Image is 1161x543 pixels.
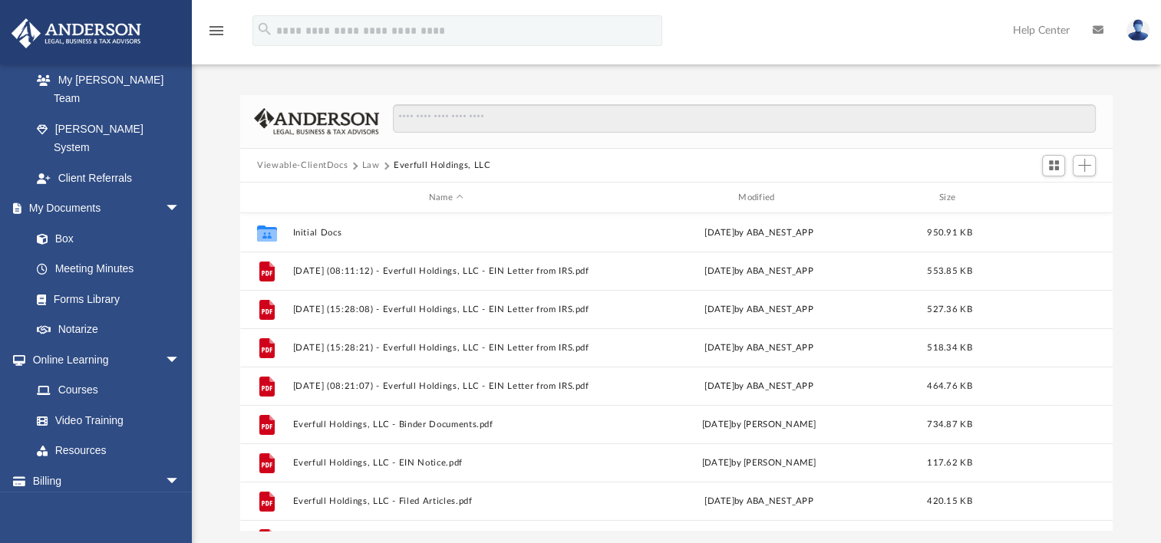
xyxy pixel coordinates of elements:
[21,64,188,114] a: My [PERSON_NAME] Team
[21,284,188,314] a: Forms Library
[1024,452,1060,475] button: More options
[927,344,971,352] span: 518.34 KB
[362,159,380,173] button: Law
[247,191,285,205] div: id
[1024,298,1060,321] button: More options
[606,418,912,432] div: [DATE] by [PERSON_NAME]
[21,314,196,345] a: Notarize
[11,466,203,496] a: Billingarrow_drop_down
[21,254,196,285] a: Meeting Minutes
[293,381,599,391] button: [DATE] (08:21:07) - Everfull Holdings, LLC - EIN Letter from IRS.pdf
[207,21,226,40] i: menu
[927,229,971,237] span: 950.91 KB
[927,420,971,429] span: 734.87 KB
[606,226,912,240] div: [DATE] by ABA_NEST_APP
[293,304,599,314] button: [DATE] (15:28:08) - Everfull Holdings, LLC - EIN Letter from IRS.pdf
[165,193,196,225] span: arrow_drop_down
[7,18,146,48] img: Anderson Advisors Platinum Portal
[606,380,912,393] div: [DATE] by ABA_NEST_APP
[605,191,912,205] div: Modified
[257,159,348,173] button: Viewable-ClientDocs
[1024,375,1060,398] button: More options
[240,213,1113,531] div: grid
[256,21,273,38] i: search
[165,466,196,497] span: arrow_drop_down
[293,343,599,353] button: [DATE] (15:28:21) - Everfull Holdings, LLC - EIN Letter from IRS.pdf
[21,405,188,436] a: Video Training
[394,159,490,173] button: Everfull Holdings, LLC
[1073,155,1096,176] button: Add
[606,456,912,470] div: [DATE] by [PERSON_NAME]
[1024,260,1060,283] button: More options
[293,458,599,468] button: Everfull Holdings, LLC - EIN Notice.pdf
[606,303,912,317] div: [DATE] by ABA_NEST_APP
[927,497,971,505] span: 420.15 KB
[987,191,1094,205] div: id
[927,382,971,390] span: 464.76 KB
[927,305,971,314] span: 527.36 KB
[293,496,599,506] button: Everfull Holdings, LLC - Filed Articles.pdf
[606,495,912,508] div: [DATE] by ABA_NEST_APP
[606,341,912,355] div: [DATE] by ABA_NEST_APP
[21,163,196,193] a: Client Referrals
[207,29,226,40] a: menu
[919,191,981,205] div: Size
[1024,337,1060,360] button: More options
[1024,413,1060,436] button: More options
[927,267,971,275] span: 553.85 KB
[21,436,196,466] a: Resources
[606,265,912,278] div: [DATE] by ABA_NEST_APP
[11,344,196,375] a: Online Learningarrow_drop_down
[21,375,196,406] a: Courses
[293,420,599,429] button: Everfull Holdings, LLC - Binder Documents.pdf
[21,114,196,163] a: [PERSON_NAME] System
[292,191,599,205] div: Name
[1042,155,1065,176] button: Switch to Grid View
[21,223,188,254] a: Box
[293,266,599,276] button: [DATE] (08:11:12) - Everfull Holdings, LLC - EIN Letter from IRS.pdf
[11,193,196,224] a: My Documentsarrow_drop_down
[393,104,1096,133] input: Search files and folders
[927,459,971,467] span: 117.62 KB
[165,344,196,376] span: arrow_drop_down
[1126,19,1149,41] img: User Pic
[293,228,599,238] button: Initial Docs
